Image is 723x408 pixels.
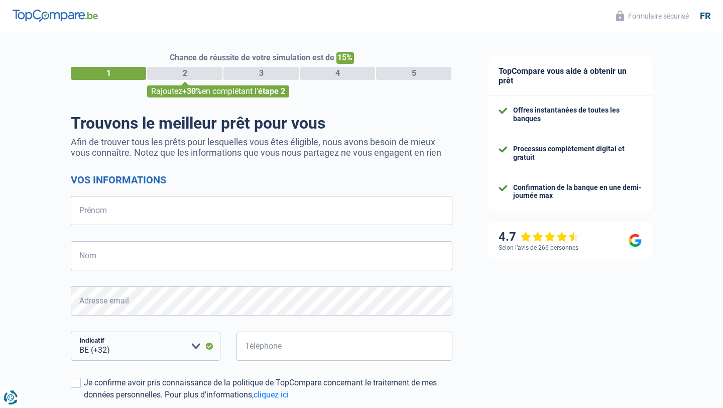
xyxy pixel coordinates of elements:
[13,10,98,22] img: TopCompare Logo
[254,390,289,399] a: cliquez ici
[71,174,452,186] h2: Vos informations
[71,67,146,80] div: 1
[336,52,354,64] span: 15%
[499,244,578,251] div: Selon l’avis de 266 personnes
[499,230,579,244] div: 4.7
[147,67,222,80] div: 2
[513,183,642,200] div: Confirmation de la banque en une demi-journée max
[489,56,652,96] div: TopCompare vous aide à obtenir un prêt
[236,332,452,361] input: 401020304
[71,114,452,133] h1: Trouvons le meilleur prêt pour vous
[84,377,452,401] div: Je confirme avoir pris connaissance de la politique de TopCompare concernant le traitement de mes...
[513,106,642,123] div: Offres instantanées de toutes les banques
[258,86,285,96] span: étape 2
[376,67,451,80] div: 5
[610,8,695,24] button: Formulaire sécurisé
[223,67,299,80] div: 3
[182,86,202,96] span: +30%
[147,85,289,97] div: Rajoutez en complétant l'
[300,67,375,80] div: 4
[71,137,452,158] p: Afin de trouver tous les prêts pour lesquelles vous êtes éligible, nous avons besoin de mieux vou...
[513,145,642,162] div: Processus complètement digital et gratuit
[700,11,710,22] div: fr
[170,53,334,62] span: Chance de réussite de votre simulation est de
